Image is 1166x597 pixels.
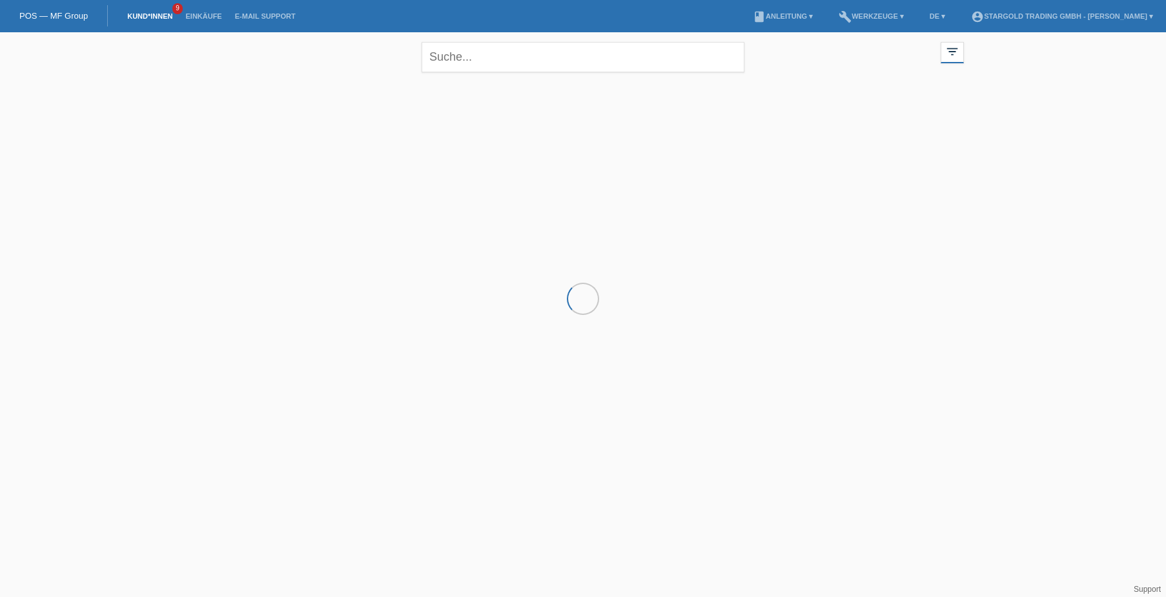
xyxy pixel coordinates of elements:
a: POS — MF Group [19,11,88,21]
a: bookAnleitung ▾ [746,12,819,20]
a: buildWerkzeuge ▾ [832,12,910,20]
i: account_circle [971,10,984,23]
a: Support [1134,585,1161,594]
a: DE ▾ [923,12,952,20]
a: account_circleStargold Trading GmbH - [PERSON_NAME] ▾ [965,12,1160,20]
span: 9 [172,3,183,14]
i: build [839,10,852,23]
a: Einkäufe [179,12,228,20]
a: Kund*innen [121,12,179,20]
i: book [753,10,766,23]
input: Suche... [422,42,744,72]
a: E-Mail Support [229,12,302,20]
i: filter_list [945,45,959,59]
